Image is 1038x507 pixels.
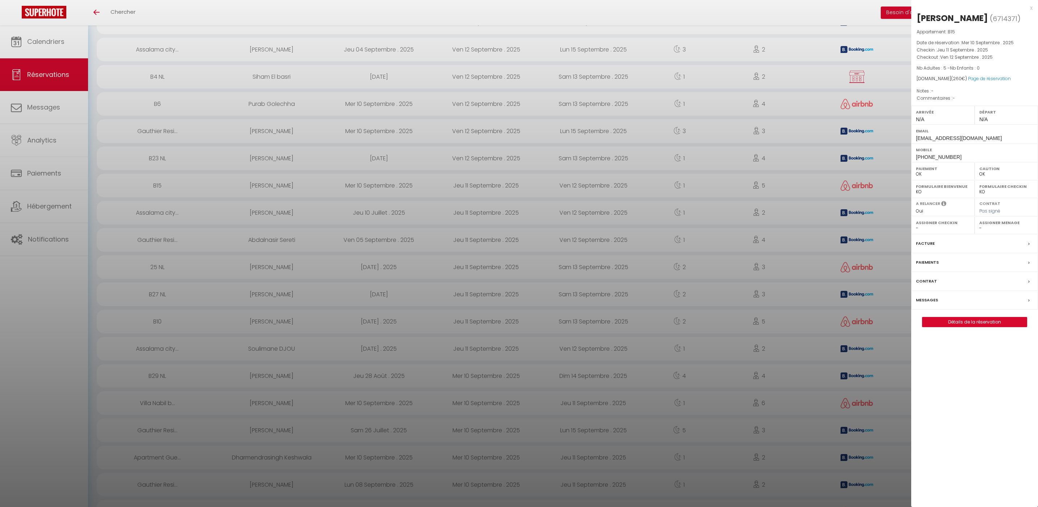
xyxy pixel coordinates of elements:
[916,108,970,116] label: Arrivée
[979,165,1033,172] label: Caution
[948,29,955,35] span: B15
[916,154,962,160] span: [PHONE_NUMBER]
[916,135,1002,141] span: [EMAIL_ADDRESS][DOMAIN_NAME]
[916,201,940,207] label: A relancer
[962,40,1014,46] span: Mer 10 Septembre . 2025
[937,47,988,53] span: Jeu 11 Septembre . 2025
[917,39,1033,46] p: Date de réservation :
[979,219,1033,226] label: Assigner Menage
[916,240,935,247] label: Facture
[917,65,980,71] span: Nb Adultes : 5 -
[917,28,1033,36] p: Appartement :
[917,46,1033,54] p: Checkin :
[916,259,939,266] label: Paiements
[916,277,937,285] label: Contrat
[990,13,1021,24] span: ( )
[951,75,967,82] span: ( €)
[916,296,938,304] label: Messages
[917,54,1033,61] p: Checkout :
[916,219,970,226] label: Assigner Checkin
[916,146,1033,153] label: Mobile
[911,4,1033,12] div: x
[922,317,1027,327] button: Détails de la réservation
[979,183,1033,190] label: Formulaire Checkin
[917,95,1033,102] p: Commentaires :
[916,165,970,172] label: Paiement
[941,201,946,209] i: Sélectionner OUI si vous souhaiter envoyer les séquences de messages post-checkout
[931,88,934,94] span: -
[922,317,1027,327] a: Détails de la réservation
[940,54,993,60] span: Ven 12 Septembre . 2025
[917,12,988,24] div: [PERSON_NAME]
[916,116,924,122] span: N/A
[993,14,1017,23] span: 6714371
[950,65,980,71] span: Nb Enfants : 0
[953,75,962,82] span: 260
[952,95,955,101] span: -
[979,116,988,122] span: N/A
[1007,474,1033,502] iframe: Chat
[6,3,28,25] button: Ouvrir le widget de chat LiveChat
[979,108,1033,116] label: Départ
[916,127,1033,135] label: Email
[917,87,1033,95] p: Notes :
[979,201,1000,205] label: Contrat
[968,75,1011,82] a: Page de réservation
[916,183,970,190] label: Formulaire Bienvenue
[917,75,1033,82] div: [DOMAIN_NAME]
[979,208,1000,214] span: Pas signé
